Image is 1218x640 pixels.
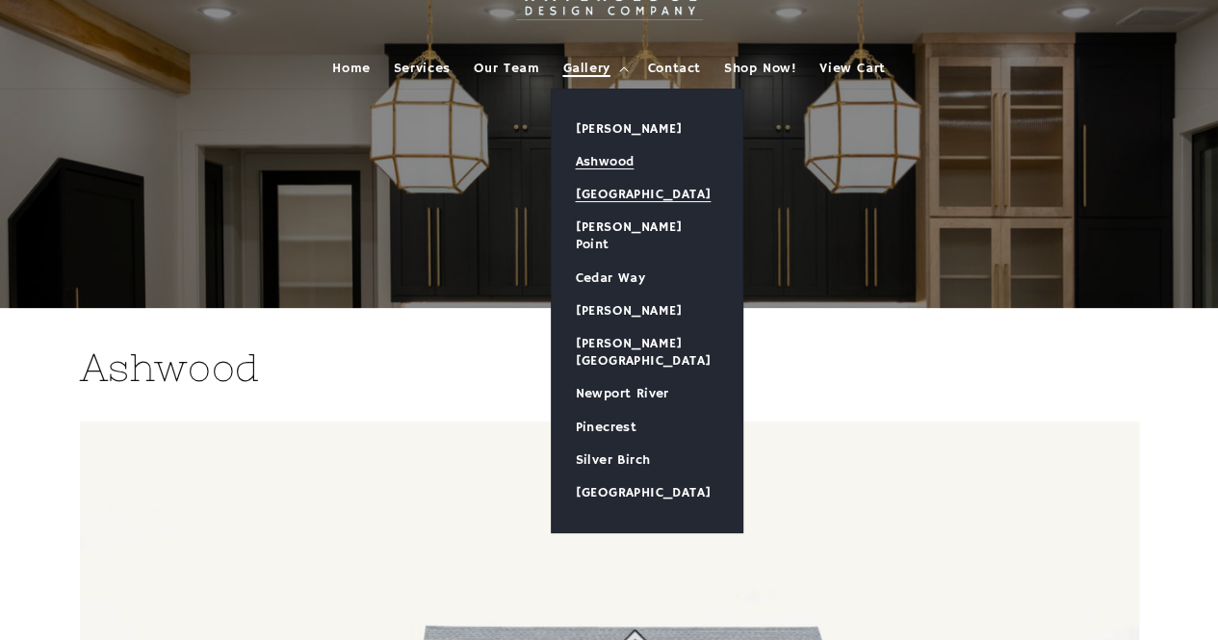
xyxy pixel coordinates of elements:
[332,60,370,77] span: Home
[636,48,713,89] a: Contact
[394,60,451,77] span: Services
[552,178,742,211] a: [GEOGRAPHIC_DATA]
[552,411,742,444] a: Pinecrest
[462,48,552,89] a: Our Team
[382,48,462,89] a: Services
[552,476,742,509] a: [GEOGRAPHIC_DATA]
[474,60,540,77] span: Our Team
[552,377,742,410] a: Newport River
[552,327,742,377] a: [PERSON_NAME][GEOGRAPHIC_DATA]
[552,444,742,476] a: Silver Birch
[552,113,742,145] a: [PERSON_NAME]
[552,211,742,261] a: [PERSON_NAME] Point
[80,343,1139,393] h2: Ashwood
[562,60,609,77] span: Gallery
[819,60,885,77] span: View Cart
[713,48,808,89] a: Shop Now!
[648,60,701,77] span: Contact
[551,48,635,89] summary: Gallery
[552,294,742,327] a: [PERSON_NAME]
[321,48,381,89] a: Home
[552,145,742,178] a: Ashwood
[724,60,796,77] span: Shop Now!
[808,48,896,89] a: View Cart
[552,262,742,294] a: Cedar Way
